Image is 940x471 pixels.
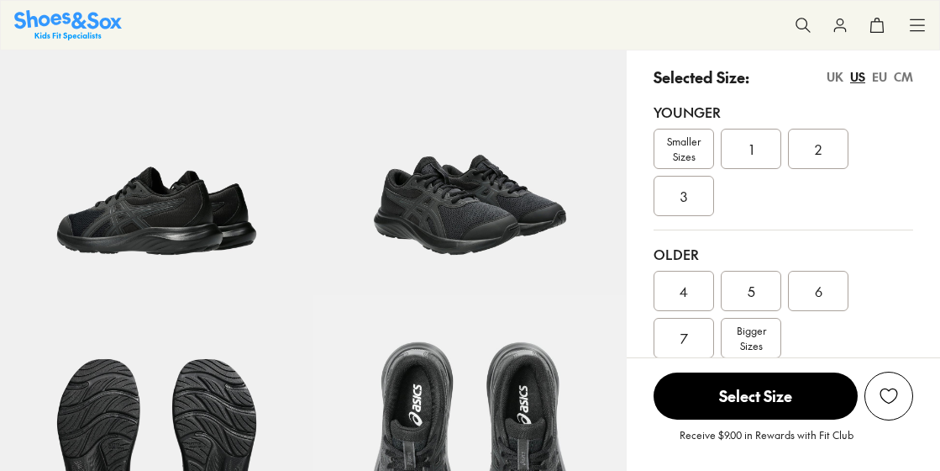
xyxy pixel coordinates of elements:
div: US [850,68,865,86]
button: Add to Wishlist [864,372,913,421]
a: Shoes & Sox [14,10,122,40]
div: UK [827,68,843,86]
div: CM [894,68,913,86]
img: SNS_Logo_Responsive.svg [14,10,122,40]
span: 3 [680,186,687,206]
span: 1 [749,139,754,159]
button: Select Size [654,372,858,421]
span: Select Size [654,373,858,420]
div: EU [872,68,887,86]
span: 6 [815,281,822,301]
p: Receive $9.00 in Rewards with Fit Club [680,427,853,458]
span: Smaller Sizes [654,134,713,164]
span: 7 [680,328,688,348]
div: Younger [654,102,913,122]
span: 5 [748,281,755,301]
p: Selected Size: [654,66,749,88]
div: Older [654,244,913,264]
span: Bigger Sizes [737,323,766,353]
span: 4 [680,281,688,301]
span: 2 [815,139,822,159]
